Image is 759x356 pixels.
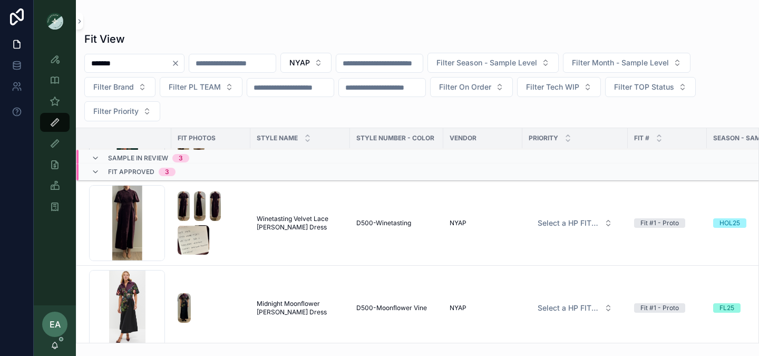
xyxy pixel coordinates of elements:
[517,77,601,97] button: Select Button
[50,318,61,331] span: EA
[719,303,734,313] div: FL25
[427,53,559,73] button: Select Button
[171,59,184,68] button: Clear
[529,299,621,317] button: Select Button
[179,154,183,162] div: 3
[289,57,310,68] span: NYAP
[178,191,190,221] img: Screenshot-2025-09-22-at-5.26.06-PM.png
[529,214,621,233] button: Select Button
[178,293,191,323] img: Screenshot-2025-04-22-at-12.19.08-PM.png
[84,101,160,121] button: Select Button
[538,218,600,228] span: Select a HP FIT LEVEL
[640,218,679,228] div: Fit #1 - Proto
[529,298,621,318] a: Select Button
[719,218,740,228] div: HOL25
[605,77,696,97] button: Select Button
[356,304,427,312] span: D500-Moonflower Vine
[356,219,437,227] a: D500-Winetasting
[178,191,244,255] a: Screenshot-2025-09-22-at-5.26.06-PM.pngScreenshot-2025-09-22-at-5.26.10-PM.pngScreenshot-2025-09-...
[178,134,216,142] span: Fit Photos
[529,134,558,142] span: PRIORITY
[614,82,674,92] span: Filter TOP Status
[178,293,244,323] a: Screenshot-2025-04-22-at-12.19.08-PM.png
[169,82,221,92] span: Filter PL TEAM
[529,213,621,233] a: Select Button
[257,300,344,316] a: Midnight Moonflower [PERSON_NAME] Dress
[210,191,221,221] img: Screenshot-2025-09-22-at-5.26.16-PM.png
[93,106,139,117] span: Filter Priority
[178,225,209,255] img: Screenshot-2025-09-22-at-5.26.22-PM.png
[280,53,332,73] button: Select Button
[450,304,466,312] span: NYAP
[526,82,579,92] span: Filter Tech WIP
[640,303,679,313] div: Fit #1 - Proto
[538,303,600,313] span: Select a HP FIT LEVEL
[563,53,690,73] button: Select Button
[257,134,298,142] span: STYLE NAME
[450,219,516,227] a: NYAP
[194,191,206,221] img: Screenshot-2025-09-22-at-5.26.10-PM.png
[84,32,125,46] h1: Fit View
[450,304,516,312] a: NYAP
[450,219,466,227] span: NYAP
[572,57,669,68] span: Filter Month - Sample Level
[257,215,344,232] a: Winetasting Velvet Lace [PERSON_NAME] Dress
[84,77,155,97] button: Select Button
[356,219,411,227] span: D500-Winetasting
[34,42,76,230] div: scrollable content
[439,82,491,92] span: Filter On Order
[165,168,169,176] div: 3
[634,218,700,228] a: Fit #1 - Proto
[634,303,700,313] a: Fit #1 - Proto
[450,134,476,142] span: Vendor
[160,77,242,97] button: Select Button
[430,77,513,97] button: Select Button
[93,82,134,92] span: Filter Brand
[108,168,154,176] span: Fit Approved
[356,134,434,142] span: Style Number - Color
[356,304,437,312] a: D500-Moonflower Vine
[436,57,537,68] span: Filter Season - Sample Level
[108,154,168,162] span: Sample In Review
[634,134,649,142] span: Fit #
[46,13,63,30] img: App logo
